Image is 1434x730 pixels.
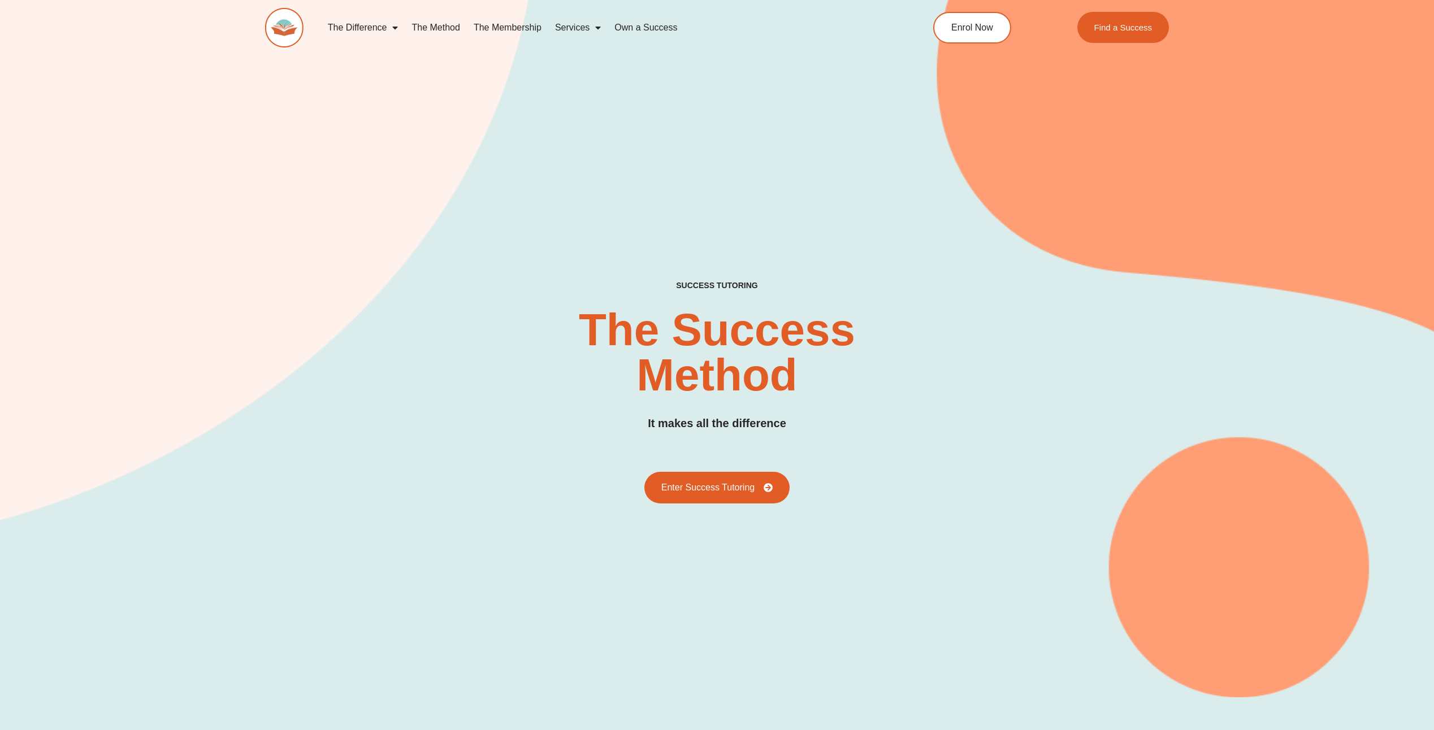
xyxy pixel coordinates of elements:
h4: SUCCESS TUTORING​ [583,281,851,290]
a: Find a Success [1077,12,1169,43]
a: Enrol Now [933,12,1011,44]
span: Find a Success [1094,23,1153,32]
nav: Menu [321,15,882,41]
h2: The Success Method [513,307,922,398]
span: Enrol Now [951,23,993,32]
a: Own a Success [608,15,684,41]
a: The Difference [321,15,405,41]
a: Services [548,15,608,41]
span: Enter Success Tutoring [661,483,755,492]
a: The Membership [467,15,548,41]
h3: It makes all the difference [648,415,786,432]
a: The Method [405,15,466,41]
a: Enter Success Tutoring [644,472,790,503]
